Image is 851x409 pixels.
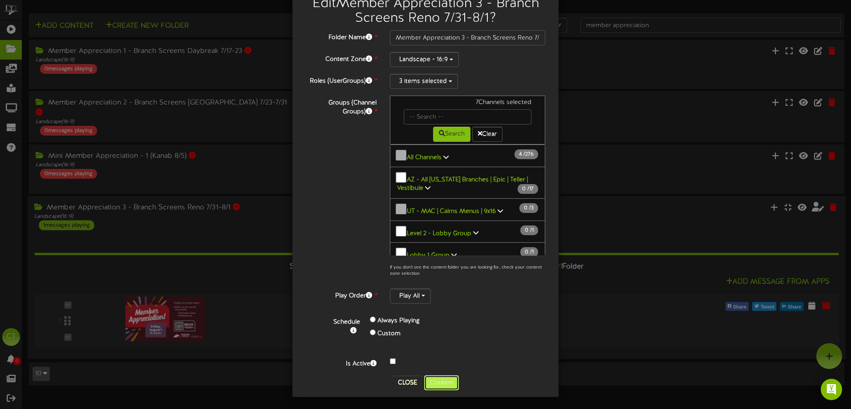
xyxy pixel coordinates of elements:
[404,109,531,124] input: -- Search --
[377,317,420,325] label: Always Playing
[520,225,538,235] span: / 1
[390,167,545,199] button: AZ - All [US_STATE] Branches | Epic | Teller | Vestibule 0 /17
[424,375,459,390] button: Confirm
[522,186,527,192] span: 0
[299,74,383,86] label: Roles (UserGroups)
[525,249,530,255] span: 0
[390,198,545,221] button: UT - MAC | Cairns Menus | 9x16 0 /3
[407,154,442,161] b: All Channels
[515,149,538,159] span: / 276
[390,30,545,45] input: Folder Name
[472,127,502,142] button: Clear
[390,221,545,243] button: Level 2 - Lobby Group 0 /1
[393,376,422,390] button: Close
[299,289,383,301] label: Play Order
[299,96,383,116] label: Groups (Channel Groups)
[377,329,401,338] label: Custom
[524,205,529,211] span: 0
[518,184,538,194] span: / 17
[519,151,523,157] span: 4
[397,98,538,109] div: 7 Channels selected
[821,379,842,400] div: Open Intercom Messenger
[390,74,458,89] button: 3 items selected
[407,230,471,237] b: Level 2 - Lobby Group
[407,208,496,215] b: UT - MAC | Cairns Menus | 9x16
[299,30,383,42] label: Folder Name
[299,52,383,64] label: Content Zone
[520,247,538,257] span: / 1
[519,203,538,213] span: / 3
[390,289,431,304] button: Play All
[525,227,530,233] span: 0
[299,357,383,369] label: Is Active
[397,176,528,192] b: AZ - All [US_STATE] Branches | Epic | Teller | Vestibule
[333,319,360,325] b: Schedule
[390,52,459,67] button: Landscape - 16:9
[407,252,450,259] b: Lobby 1 Group
[433,127,470,142] button: Search
[390,144,545,167] button: All Channels 4 /276
[390,242,545,265] button: Lobby 1 Group 0 /1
